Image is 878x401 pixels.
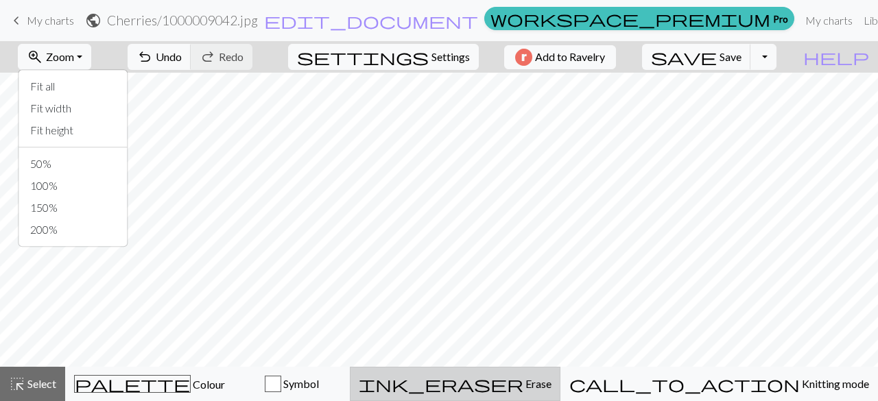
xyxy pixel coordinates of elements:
span: undo [137,47,153,66]
span: help [803,47,869,66]
button: 100% [19,175,128,197]
span: settings [297,47,429,66]
span: call_to_action [569,374,800,393]
span: My charts [27,14,74,27]
a: Pro [484,7,794,30]
button: Save [642,44,751,70]
span: keyboard_arrow_left [8,11,25,30]
span: edit_document [264,11,478,30]
button: Colour [65,367,234,401]
span: palette [75,374,190,393]
span: public [85,11,102,30]
button: SettingsSettings [288,44,479,70]
span: Save [720,50,741,63]
button: Erase [350,367,560,401]
span: highlight_alt [9,374,25,393]
span: Add to Ravelry [535,49,605,66]
button: Symbol [234,367,350,401]
h2: Cherries / 1000009042.jpg [107,12,258,28]
span: Settings [431,49,470,65]
button: Knitting mode [560,367,878,401]
span: workspace_premium [490,9,770,28]
span: save [651,47,717,66]
span: Erase [523,377,551,390]
span: Select [25,377,56,390]
a: My charts [800,7,858,34]
button: Zoom [18,44,91,70]
i: Settings [297,49,429,65]
img: Ravelry [515,49,532,66]
span: Colour [191,378,225,391]
span: Zoom [46,50,74,63]
button: Add to Ravelry [504,45,616,69]
button: Fit all [19,75,128,97]
span: Undo [156,50,182,63]
span: Knitting mode [800,377,869,390]
button: Undo [128,44,191,70]
button: 150% [19,197,128,219]
a: My charts [8,9,74,32]
span: zoom_in [27,47,43,66]
button: Fit height [19,119,128,141]
button: Fit width [19,97,128,119]
button: 50% [19,153,128,175]
button: 200% [19,219,128,241]
span: Symbol [281,377,319,390]
span: ink_eraser [359,374,523,393]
